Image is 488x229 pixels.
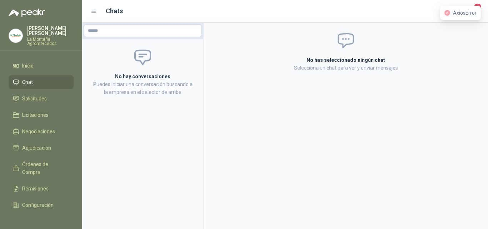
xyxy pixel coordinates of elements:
[9,198,74,212] a: Configuración
[22,185,49,193] span: Remisiones
[453,10,477,16] span: AxiosError
[22,78,33,86] span: Chat
[91,73,195,80] h2: No hay conversaciones
[22,144,51,152] span: Adjudicación
[9,92,74,105] a: Solicitudes
[91,80,195,96] p: Puedes iniciar una conversación buscando a la empresa en el selector de arriba
[9,158,74,179] a: Órdenes de Compra
[9,9,45,17] img: Logo peakr
[444,10,450,16] span: close-circle
[22,95,47,103] span: Solicitudes
[221,64,470,72] p: Selecciona un chat para ver y enviar mensajes
[9,59,74,73] a: Inicio
[22,128,55,135] span: Negociaciones
[467,5,479,18] button: 3
[9,182,74,195] a: Remisiones
[9,75,74,89] a: Chat
[106,6,123,16] h1: Chats
[22,111,49,119] span: Licitaciones
[221,56,470,64] h2: No has seleccionado ningún chat
[9,29,23,43] img: Company Logo
[474,3,482,10] span: 3
[22,62,34,70] span: Inicio
[27,26,74,36] p: [PERSON_NAME] [PERSON_NAME]
[9,108,74,122] a: Licitaciones
[27,37,74,46] p: La Montaña Agromercados
[9,125,74,138] a: Negociaciones
[22,160,67,176] span: Órdenes de Compra
[22,201,54,209] span: Configuración
[9,141,74,155] a: Adjudicación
